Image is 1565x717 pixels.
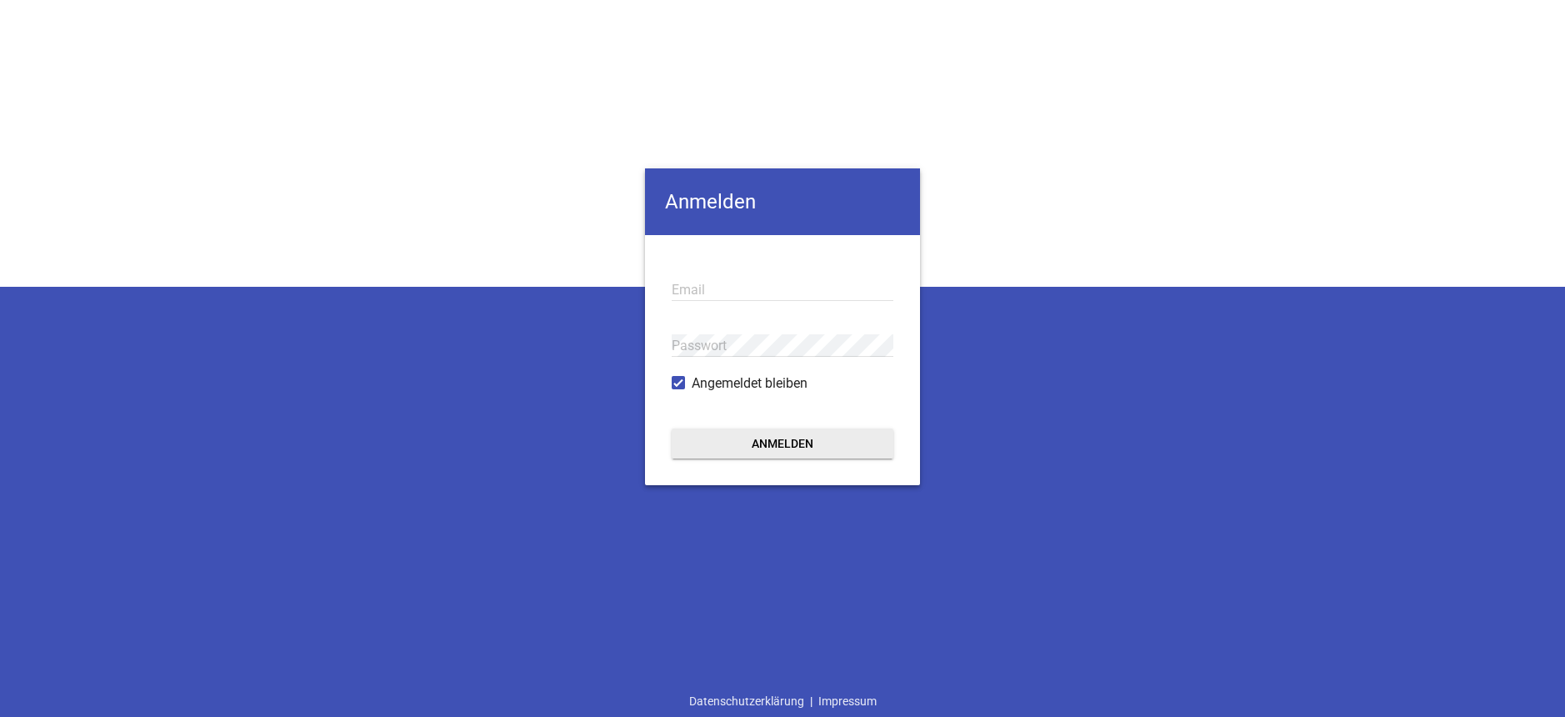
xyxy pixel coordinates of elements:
a: Datenschutzerklärung [683,685,810,717]
h4: Anmelden [645,168,920,235]
button: Anmelden [672,429,893,459]
div: | [683,685,882,717]
span: Angemeldet bleiben [692,374,807,394]
a: Impressum [812,685,882,717]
